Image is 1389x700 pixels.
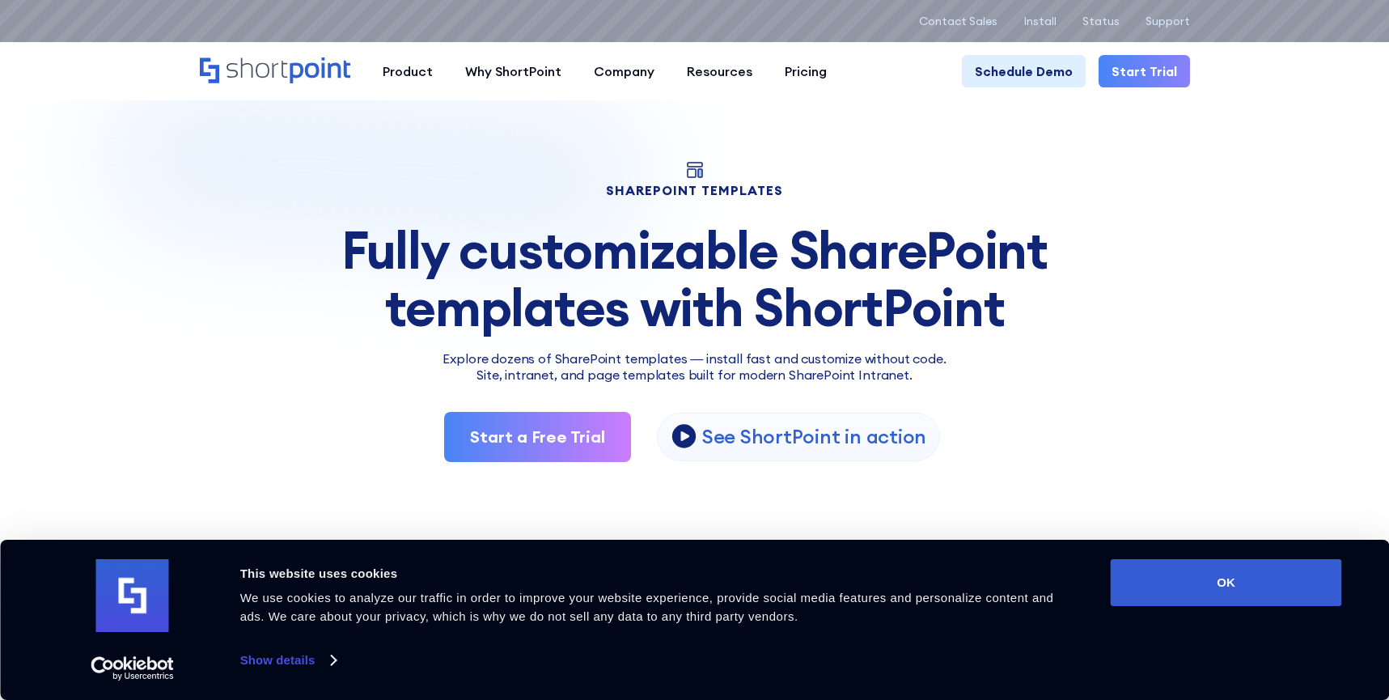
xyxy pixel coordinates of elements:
h1: SHAREPOINT TEMPLATES [200,185,1190,196]
iframe: Chat Widget [1098,512,1389,700]
a: Usercentrics Cookiebot - opens in a new window [61,656,203,681]
a: Pricing [769,55,843,87]
h2: Site, intranet, and page templates built for modern SharePoint Intranet. [200,368,1190,383]
a: open lightbox [657,413,940,461]
img: logo [96,559,169,632]
p: See ShortPoint in action [702,424,926,449]
a: Schedule Demo [962,55,1086,87]
a: Why ShortPoint [449,55,578,87]
button: OK [1111,559,1342,606]
a: Start a Free Trial [444,412,631,462]
a: Support [1146,15,1190,28]
div: Why ShortPoint [465,62,561,81]
a: Status [1082,15,1120,28]
a: Company [578,55,671,87]
a: Start Trial [1099,55,1190,87]
span: We use cookies to analyze our traffic in order to improve your website experience, provide social... [240,591,1054,623]
a: Resources [671,55,769,87]
div: Company [594,62,654,81]
p: Explore dozens of SharePoint templates — install fast and customize without code. [200,349,1190,368]
div: Resources [687,62,752,81]
a: Product [366,55,449,87]
div: Pricing [785,62,827,81]
a: Contact Sales [919,15,997,28]
div: Product [383,62,433,81]
div: This website uses cookies [240,564,1074,583]
a: Install [1023,15,1057,28]
a: Home [200,57,350,85]
div: Fully customizable SharePoint templates with ShortPoint [200,222,1190,336]
a: Show details [240,648,336,672]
